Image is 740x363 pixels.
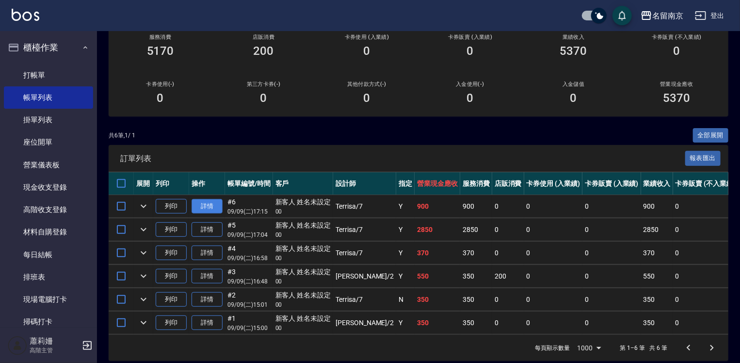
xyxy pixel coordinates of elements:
[415,172,460,195] th: 營業現金應收
[641,312,673,334] td: 350
[460,195,492,218] td: 900
[641,265,673,288] td: 550
[8,336,27,355] img: Person
[620,344,667,352] p: 第 1–6 筆 共 6 筆
[109,131,135,140] p: 共 6 筆, 1 / 1
[227,254,271,263] p: 09/09 (二) 16:58
[225,172,273,195] th: 帳單編號/時間
[156,246,187,261] button: 列印
[192,292,223,307] a: 詳情
[192,269,223,284] a: 詳情
[136,246,151,260] button: expand row
[582,195,641,218] td: 0
[415,312,460,334] td: 350
[415,265,460,288] td: 550
[582,288,641,311] td: 0
[524,195,583,218] td: 0
[333,172,396,195] th: 設計師
[685,151,721,166] button: 報表匯出
[120,154,685,164] span: 訂單列表
[641,288,673,311] td: 350
[333,288,396,311] td: Terrisa /7
[147,44,174,58] h3: 5170
[460,312,492,334] td: 350
[582,312,641,334] td: 0
[275,300,331,309] p: 00
[415,195,460,218] td: 900
[396,312,415,334] td: Y
[637,81,717,87] h2: 營業現金應收
[4,154,93,176] a: 營業儀表板
[492,218,524,241] td: 0
[673,195,738,218] td: 0
[227,207,271,216] p: 09/09 (二) 17:15
[673,312,738,334] td: 0
[641,195,673,218] td: 900
[275,277,331,286] p: 00
[153,172,189,195] th: 列印
[4,35,93,60] button: 櫃檯作業
[641,242,673,264] td: 370
[673,242,738,264] td: 0
[467,44,474,58] h3: 0
[524,288,583,311] td: 0
[396,242,415,264] td: Y
[120,81,200,87] h2: 卡券使用(-)
[396,195,415,218] td: Y
[415,242,460,264] td: 370
[460,288,492,311] td: 350
[275,254,331,263] p: 00
[524,172,583,195] th: 卡券使用 (入業績)
[460,218,492,241] td: 2850
[673,265,738,288] td: 0
[396,265,415,288] td: Y
[136,292,151,307] button: expand row
[396,172,415,195] th: 指定
[4,64,93,86] a: 打帳單
[673,218,738,241] td: 0
[570,91,577,105] h3: 0
[189,172,225,195] th: 操作
[4,198,93,221] a: 高階收支登錄
[225,218,273,241] td: #5
[225,312,273,334] td: #1
[524,265,583,288] td: 0
[333,242,396,264] td: Terrisa /7
[396,218,415,241] td: Y
[136,199,151,214] button: expand row
[415,218,460,241] td: 2850
[327,34,407,40] h2: 卡券使用 (入業績)
[364,44,370,58] h3: 0
[535,344,570,352] p: 每頁顯示數量
[224,34,304,40] h2: 店販消費
[524,242,583,264] td: 0
[641,172,673,195] th: 業績收入
[524,312,583,334] td: 0
[467,91,474,105] h3: 0
[685,153,721,163] a: 報表匯出
[192,315,223,330] a: 詳情
[333,218,396,241] td: Terrisa /7
[30,336,79,346] h5: 蕭莉姍
[4,244,93,266] a: 每日結帳
[582,218,641,241] td: 0
[134,172,153,195] th: 展開
[691,7,728,25] button: 登出
[156,292,187,307] button: 列印
[674,44,680,58] h3: 0
[254,44,274,58] h3: 200
[4,176,93,198] a: 現金收支登錄
[136,222,151,237] button: expand row
[275,244,331,254] div: 新客人 姓名未設定
[225,195,273,218] td: #6
[225,265,273,288] td: #3
[156,222,187,237] button: 列印
[4,311,93,333] a: 掃碼打卡
[275,207,331,216] p: 00
[396,288,415,311] td: N
[275,324,331,332] p: 00
[637,6,687,26] button: 名留南京
[673,172,738,195] th: 卡券販賣 (不入業績)
[533,81,613,87] h2: 入金儲值
[492,312,524,334] td: 0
